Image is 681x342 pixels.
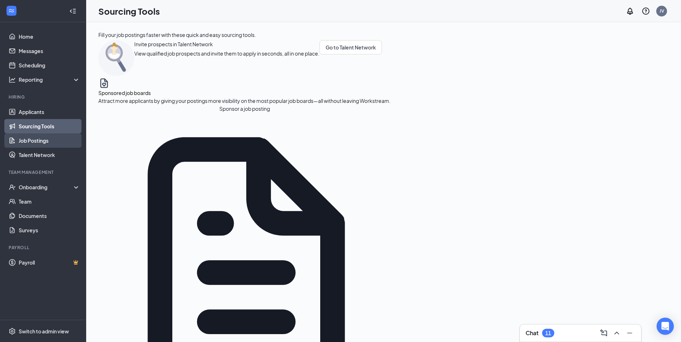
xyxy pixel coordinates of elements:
[642,7,650,15] svg: QuestionInfo
[9,184,16,191] svg: UserCheck
[19,44,80,58] a: Messages
[625,329,634,337] svg: Minimize
[134,49,319,57] span: View qualified job prospects and invite them to apply in seconds, all in one place.
[600,329,608,337] svg: ComposeMessage
[19,105,80,119] a: Applicants
[69,8,76,15] svg: Collapse
[98,77,110,89] img: clipboard
[319,40,382,76] a: Go to Talent Network
[19,29,80,44] a: Home
[9,169,79,175] div: Team Management
[19,194,80,209] a: Team
[98,31,256,39] div: Fill your job postings faster with these quick and easy sourcing tools.
[8,7,15,14] svg: WorkstreamLogo
[657,318,674,335] div: Open Intercom Messenger
[545,330,551,336] div: 11
[626,7,634,15] svg: Notifications
[19,328,69,335] div: Switch to admin view
[98,40,134,76] img: sourcing-tools
[659,8,664,14] div: JV
[19,184,74,191] div: Onboarding
[612,329,621,337] svg: ChevronUp
[624,327,635,339] button: Minimize
[526,329,538,337] h3: Chat
[98,5,160,17] h1: Sourcing Tools
[134,40,319,48] span: Invite prospects in Talent Network
[19,255,80,270] a: PayrollCrown
[9,76,16,83] svg: Analysis
[19,148,80,162] a: Talent Network
[9,94,79,100] div: Hiring
[98,97,391,105] p: Attract more applicants by giving your postings more visibility on the most popular job boards—al...
[19,133,80,148] a: Job Postings
[9,328,16,335] svg: Settings
[98,89,391,97] h4: Sponsored job boards
[19,76,80,83] div: Reporting
[319,40,382,54] button: Go to Talent Network
[19,58,80,72] a: Scheduling
[98,105,391,113] button: Sponsor a job posting
[598,327,610,339] button: ComposeMessage
[611,327,622,339] button: ChevronUp
[19,209,80,223] a: Documents
[9,244,79,251] div: Payroll
[19,223,80,237] a: Surveys
[19,119,80,133] a: Sourcing Tools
